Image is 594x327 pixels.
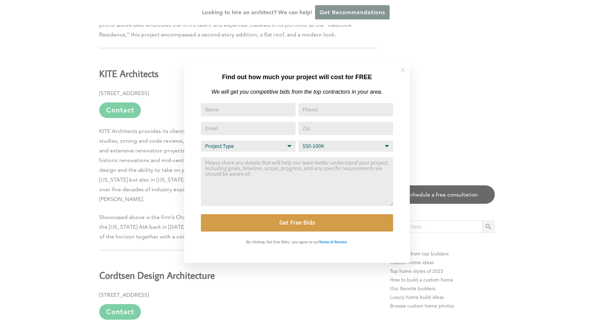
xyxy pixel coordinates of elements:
input: Zip [298,122,393,135]
textarea: Comment or Message [201,157,393,206]
strong: Terms of Service [319,240,347,244]
button: Get Free Bids [201,214,393,232]
em: We will get you competitive bids from the top contractors in your area. [211,89,382,95]
input: Email Address [201,122,296,135]
input: Phone [298,103,393,116]
iframe: Drift Widget Chat Controller [461,277,586,319]
strong: By clicking 'Get Free Bids,' you agree to our [246,240,319,244]
select: Project Type [201,141,296,152]
strong: Find out how much your project will cost for FREE [222,74,372,81]
button: Close [391,58,415,82]
strong: . [347,240,348,244]
select: Budget Range [298,141,393,152]
a: Terms of Service [319,238,347,244]
input: Name [201,103,296,116]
